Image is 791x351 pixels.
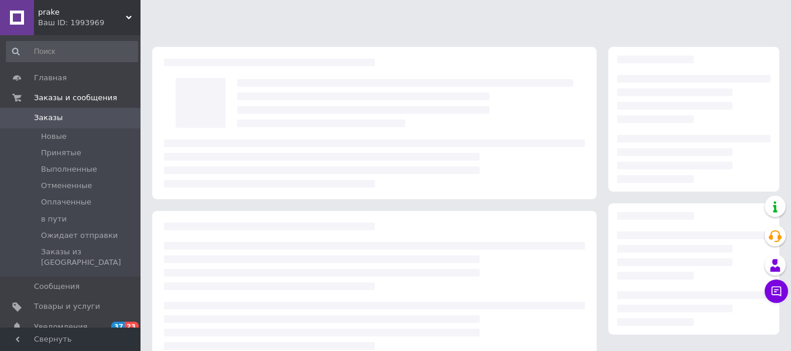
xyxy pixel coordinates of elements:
[41,214,67,224] span: в пути
[34,301,100,312] span: Товары и услуги
[34,281,80,292] span: Сообщения
[765,280,788,303] button: Чат с покупателем
[34,93,117,103] span: Заказы и сообщения
[41,247,137,268] span: Заказы из [GEOGRAPHIC_DATA]
[41,180,92,191] span: Отмененные
[111,322,125,332] span: 37
[41,131,67,142] span: Новые
[41,230,118,241] span: Ожидает отправки
[38,18,141,28] div: Ваш ID: 1993969
[38,7,126,18] span: prake
[34,73,67,83] span: Главная
[41,197,91,207] span: Оплаченные
[6,41,138,62] input: Поиск
[41,148,81,158] span: Принятые
[34,113,63,123] span: Заказы
[34,322,87,332] span: Уведомления
[41,164,97,175] span: Выполненные
[125,322,138,332] span: 23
